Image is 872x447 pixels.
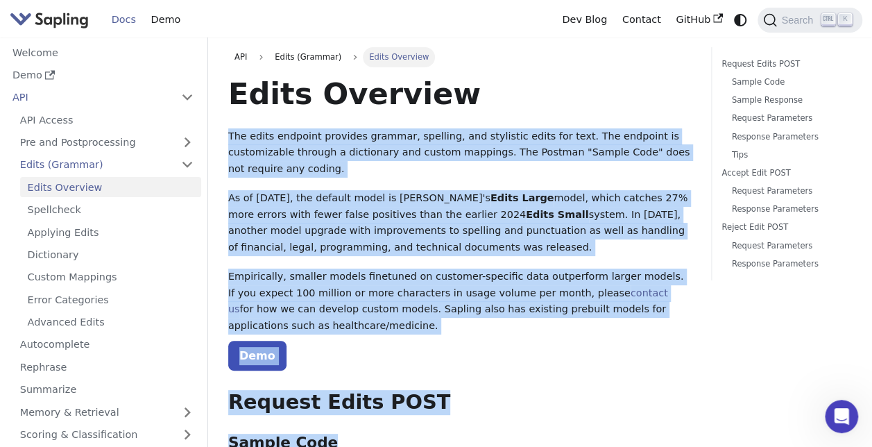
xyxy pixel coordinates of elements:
[228,75,691,112] h1: Edits Overview
[228,269,691,335] p: Empirically, smaller models finetuned on customer-specific data outperform larger models. If you ...
[730,10,751,30] button: Switch between dark and light mode (currently system mode)
[732,94,842,107] a: Sample Response
[12,357,201,377] a: Rephrase
[721,167,847,180] a: Accept Edit POST
[732,185,842,198] a: Request Parameters
[668,9,730,31] a: GitHub
[12,155,201,175] a: Edits (Grammar)
[721,58,847,71] a: Request Edits POST
[20,222,201,242] a: Applying Edits
[20,200,201,220] a: Spellcheck
[12,110,201,130] a: API Access
[732,130,842,144] a: Response Parameters
[268,47,348,67] span: Edits (Grammar)
[5,42,201,62] a: Welcome
[20,312,201,332] a: Advanced Edits
[20,267,201,287] a: Custom Mappings
[173,87,201,108] button: Collapse sidebar category 'API'
[20,289,201,310] a: Error Categories
[721,221,847,234] a: Reject Edit POST
[228,47,691,67] nav: Breadcrumbs
[5,87,173,108] a: API
[732,239,842,253] a: Request Parameters
[12,133,201,153] a: Pre and Postprocessing
[10,10,94,30] a: Sapling.ai
[363,47,436,67] span: Edits Overview
[732,149,842,162] a: Tips
[732,203,842,216] a: Response Parameters
[554,9,614,31] a: Dev Blog
[228,341,287,371] a: Demo
[526,209,588,220] strong: Edits Small
[20,245,201,265] a: Dictionary
[10,10,89,30] img: Sapling.ai
[490,192,554,203] strong: Edits Large
[104,9,144,31] a: Docs
[615,9,669,31] a: Contact
[12,402,201,422] a: Memory & Retrieval
[228,47,254,67] a: API
[825,400,858,433] iframe: Intercom live chat
[12,335,201,355] a: Autocomplete
[732,258,842,271] a: Response Parameters
[228,390,691,415] h2: Request Edits POST
[777,15,821,26] span: Search
[12,425,201,445] a: Scoring & Classification
[732,112,842,125] a: Request Parameters
[144,9,188,31] a: Demo
[228,287,668,315] a: contact us
[20,177,201,197] a: Edits Overview
[234,52,247,62] span: API
[12,380,201,400] a: Summarize
[838,13,852,26] kbd: K
[758,8,862,33] button: Search (Ctrl+K)
[228,128,691,178] p: The edits endpoint provides grammar, spelling, and stylistic edits for text. The endpoint is cust...
[5,65,201,85] a: Demo
[732,76,842,89] a: Sample Code
[228,190,691,256] p: As of [DATE], the default model is [PERSON_NAME]'s model, which catches 27% more errors with fewe...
